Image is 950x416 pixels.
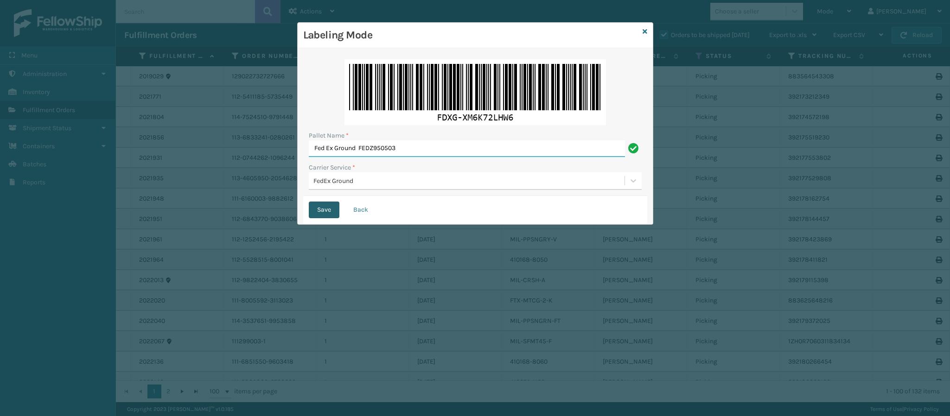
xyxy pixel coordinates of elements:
[309,202,339,218] button: Save
[303,28,639,42] h3: Labeling Mode
[313,176,625,186] div: FedEx Ground
[344,59,606,125] img: HCBgBI2AEjMBhRMCC5jBm3XM2AkbACBgBI3DAELCgOWAJ9XSMgBEwAkbACBxGBP4PzZOvupK+4MoAAAAASUVORK5CYII=
[309,163,355,172] label: Carrier Service
[345,202,376,218] button: Back
[309,131,349,140] label: Pallet Name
